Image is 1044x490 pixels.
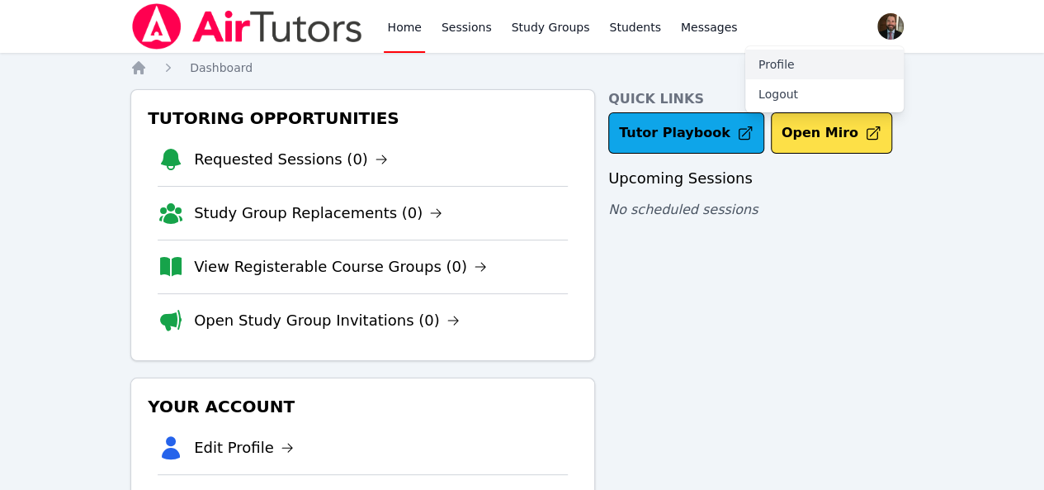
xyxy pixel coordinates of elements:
[608,89,914,109] h4: Quick Links
[194,436,294,459] a: Edit Profile
[194,255,487,278] a: View Registerable Course Groups (0)
[190,59,253,76] a: Dashboard
[194,148,388,171] a: Requested Sessions (0)
[608,112,764,154] a: Tutor Playbook
[771,112,892,154] button: Open Miro
[681,19,738,36] span: Messages
[144,392,581,421] h3: Your Account
[745,50,904,79] a: Profile
[190,61,253,74] span: Dashboard
[194,202,442,225] a: Study Group Replacements (0)
[130,59,914,76] nav: Breadcrumb
[608,202,758,217] span: No scheduled sessions
[745,79,904,109] button: Logout
[608,167,914,190] h3: Upcoming Sessions
[130,3,364,50] img: Air Tutors
[194,309,460,332] a: Open Study Group Invitations (0)
[144,103,581,133] h3: Tutoring Opportunities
